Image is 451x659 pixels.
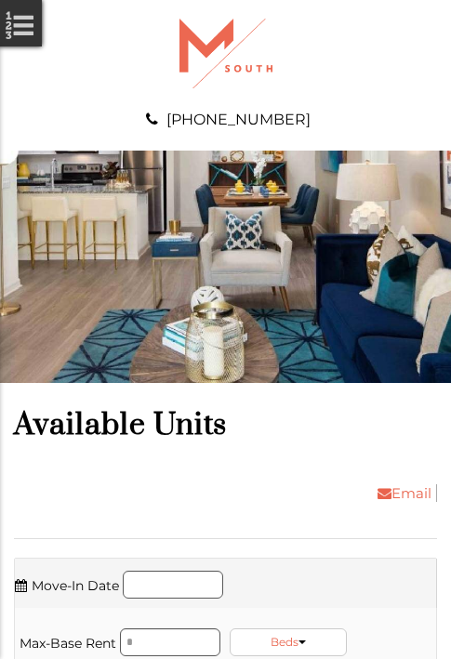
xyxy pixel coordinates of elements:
[14,406,437,444] h1: Available Units
[15,573,119,598] label: Move-In Date
[364,484,437,502] a: Email
[20,631,116,655] label: Max-Base Rent
[230,628,347,656] a: Beds
[120,628,220,656] input: Max Rent
[179,19,272,88] img: A graphic with a red M and the word SOUTH.
[123,571,223,599] input: Move in date
[166,111,311,128] a: [PHONE_NUMBER]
